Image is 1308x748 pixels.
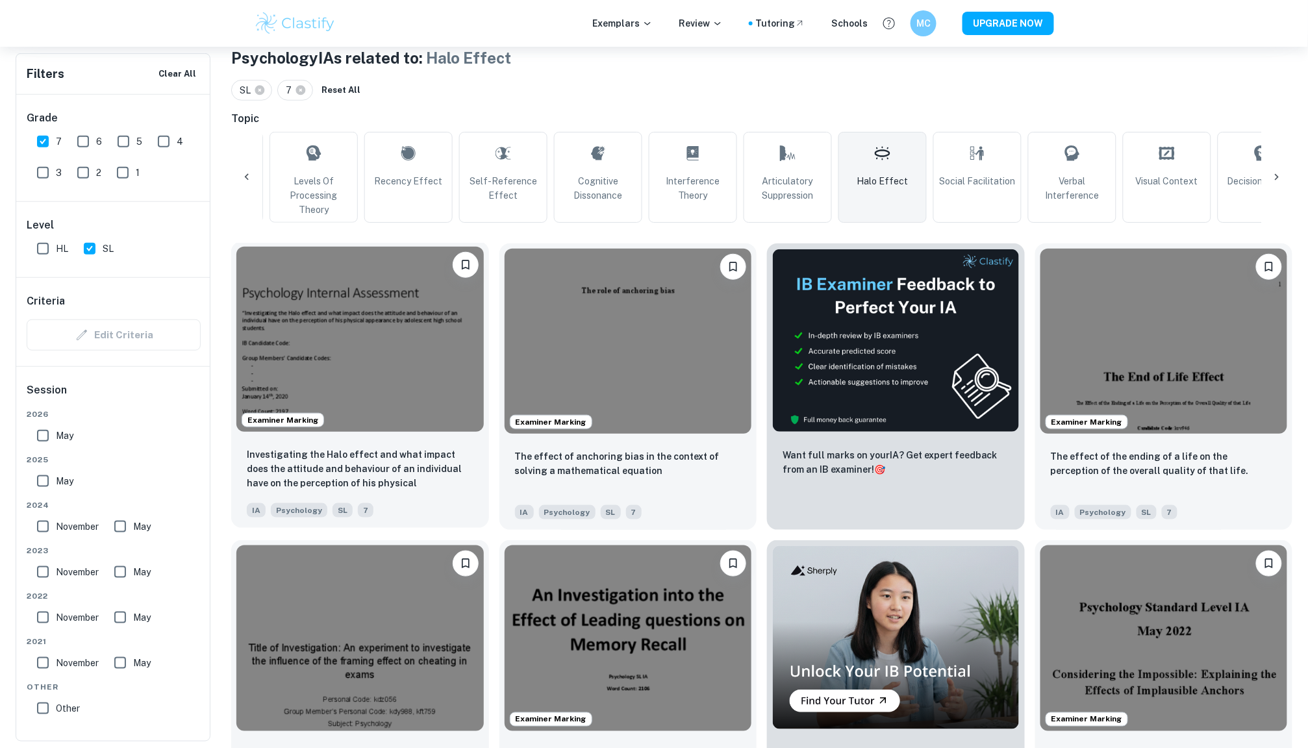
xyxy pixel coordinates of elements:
[133,565,151,579] span: May
[505,545,752,730] img: Psychology IA example thumbnail: An Investigation into the Effect of Lead
[539,505,596,519] span: Psychology
[1075,505,1131,519] span: Psychology
[626,505,642,519] span: 7
[911,10,937,36] button: MC
[56,474,73,488] span: May
[231,80,272,101] div: SL
[749,174,826,203] span: Articulatory Suppression
[155,64,199,84] button: Clear All
[231,243,489,530] a: Examiner MarkingBookmarkInvestigating the Halo effect and what impact does the attitude and behav...
[767,243,1025,530] a: ThumbnailWant full marks on yourIA? Get expert feedback from an IB examiner!
[426,49,511,67] span: Halo Effect
[56,610,99,625] span: November
[783,448,1009,477] p: Want full marks on your IA ? Get expert feedback from an IB examiner!
[453,551,479,577] button: Bookmark
[27,499,201,511] span: 2024
[601,505,621,519] span: SL
[247,447,473,492] p: Investigating the Halo effect and what impact does the attitude and behaviour of an individual ha...
[27,319,201,351] div: Criteria filters are unavailable when searching by topic
[56,134,62,149] span: 7
[96,166,101,180] span: 2
[679,16,723,31] p: Review
[27,382,201,408] h6: Session
[962,12,1054,35] button: UPGRADE NOW
[375,174,443,188] span: Recency Effect
[510,714,592,725] span: Examiner Marking
[103,242,114,256] span: SL
[133,610,151,625] span: May
[236,545,484,730] img: Psychology IA example thumbnail: An experiment to investigate the influen
[236,247,484,432] img: Psychology IA example thumbnail: Investigating the Halo effect and what i
[916,16,931,31] h6: MC
[136,134,142,149] span: 5
[1040,249,1288,434] img: Psychology IA example thumbnail: The effect of the ending of a life on th
[275,174,352,217] span: Levels of Processing Theory
[510,416,592,428] span: Examiner Marking
[27,218,201,233] h6: Level
[515,449,742,478] p: The effect of anchoring bias in the context of solving a mathematical equation
[271,503,327,517] span: Psychology
[56,565,99,579] span: November
[177,134,183,149] span: 4
[27,110,201,126] h6: Grade
[231,46,1292,69] h1: Psychology IAs related to:
[27,590,201,602] span: 2022
[772,545,1020,729] img: Thumbnail
[318,81,364,100] button: Reset All
[1136,174,1198,188] span: Visual Context
[1256,551,1282,577] button: Bookmark
[655,174,731,203] span: Interference Theory
[1040,545,1288,730] img: Psychology IA example thumbnail: Considering the Impossible: Explaining t
[940,174,1016,188] span: Social Facilitation
[878,12,900,34] button: Help and Feedback
[358,503,373,517] span: 7
[1162,505,1177,519] span: 7
[592,16,653,31] p: Exemplars
[27,636,201,647] span: 2021
[505,249,752,434] img: Psychology IA example thumbnail: The effect of anchoring bias in the cont
[1034,174,1111,203] span: Verbal Interference
[874,464,885,475] span: 🎯
[27,454,201,466] span: 2025
[720,551,746,577] button: Bookmark
[1137,505,1157,519] span: SL
[755,16,805,31] a: Tutoring
[96,134,102,149] span: 6
[1046,714,1127,725] span: Examiner Marking
[133,656,151,670] span: May
[240,83,257,97] span: SL
[247,503,266,517] span: IA
[56,656,99,670] span: November
[27,65,64,83] h6: Filters
[231,111,1292,127] h6: Topic
[133,519,151,534] span: May
[56,701,80,716] span: Other
[831,16,868,31] a: Schools
[27,681,201,693] span: Other
[56,519,99,534] span: November
[515,505,534,519] span: IA
[27,408,201,420] span: 2026
[56,166,62,180] span: 3
[1046,416,1127,428] span: Examiner Marking
[286,83,297,97] span: 7
[333,503,353,517] span: SL
[772,249,1020,432] img: Thumbnail
[27,545,201,556] span: 2023
[254,10,336,36] img: Clastify logo
[1051,449,1277,478] p: The effect of the ending of a life on the perception of the overall quality of that life.
[560,174,636,203] span: Cognitive Dissonance
[453,252,479,278] button: Bookmark
[136,166,140,180] span: 1
[56,242,68,256] span: HL
[465,174,542,203] span: Self-Reference Effect
[1227,174,1296,188] span: Decision Making
[277,80,313,101] div: 7
[1256,254,1282,280] button: Bookmark
[720,254,746,280] button: Bookmark
[499,243,757,530] a: Examiner MarkingBookmarkThe effect of anchoring bias in the context of solving a mathematical equ...
[27,293,65,309] h6: Criteria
